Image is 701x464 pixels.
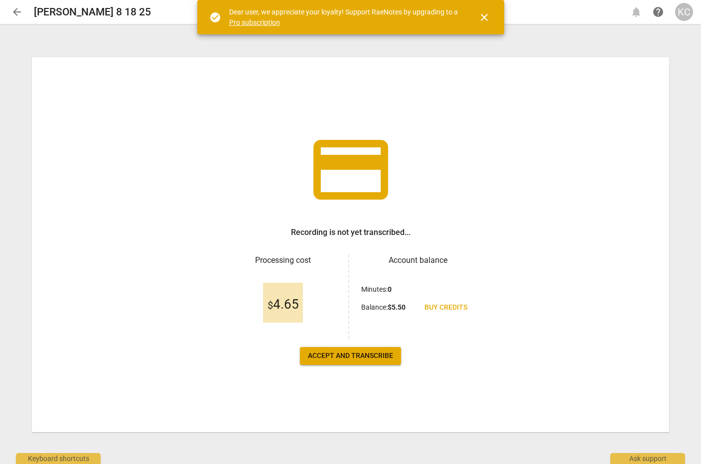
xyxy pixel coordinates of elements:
a: Buy credits [417,299,475,317]
span: arrow_back [11,6,23,18]
b: $ 5.50 [388,303,406,311]
p: Minutes : [361,284,392,295]
h3: Account balance [361,254,475,266]
p: Balance : [361,302,406,313]
span: $ [268,299,273,311]
h3: Processing cost [226,254,340,266]
div: Dear user, we appreciate your loyalty! Support RaeNotes by upgrading to a [229,7,460,27]
h2: [PERSON_NAME] 8 18 25 [34,6,151,18]
a: Help [649,3,667,21]
span: 4.65 [268,297,299,312]
span: Buy credits [424,303,467,313]
span: credit_card [306,125,396,215]
a: Pro subscription [229,18,280,26]
button: Close [472,5,496,29]
button: Accept and transcribe [300,347,401,365]
button: KC [675,3,693,21]
b: 0 [388,285,392,293]
div: Ask support [610,453,685,464]
div: Keyboard shortcuts [16,453,101,464]
span: Accept and transcribe [308,351,393,361]
h3: Recording is not yet transcribed... [291,227,411,238]
span: help [652,6,664,18]
span: check_circle [209,11,221,23]
span: close [478,11,490,23]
